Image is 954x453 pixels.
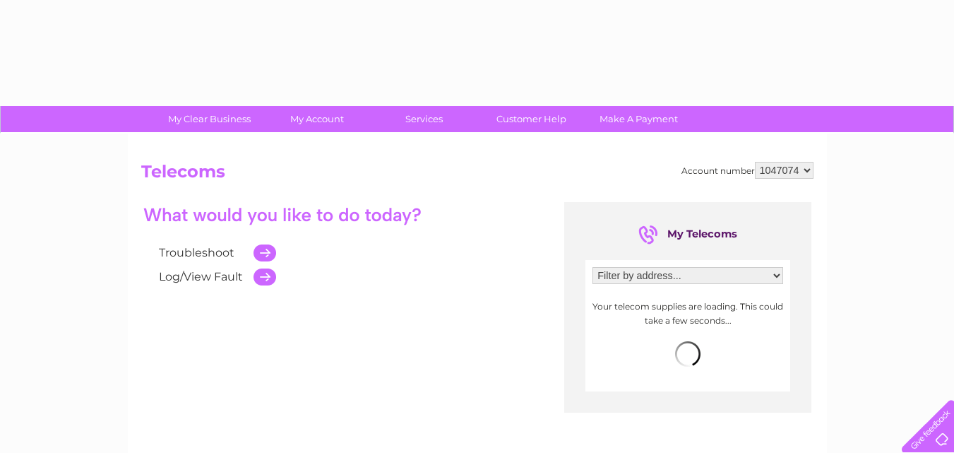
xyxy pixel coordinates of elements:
[681,162,813,179] div: Account number
[473,106,590,132] a: Customer Help
[638,223,737,246] div: My Telecoms
[366,106,482,132] a: Services
[580,106,697,132] a: Make A Payment
[258,106,375,132] a: My Account
[592,300,783,326] p: Your telecom supplies are loading. This could take a few seconds...
[675,341,700,367] img: loading
[141,162,813,189] h2: Telecoms
[151,106,268,132] a: My Clear Business
[159,246,234,259] a: Troubleshoot
[159,270,243,283] a: Log/View Fault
